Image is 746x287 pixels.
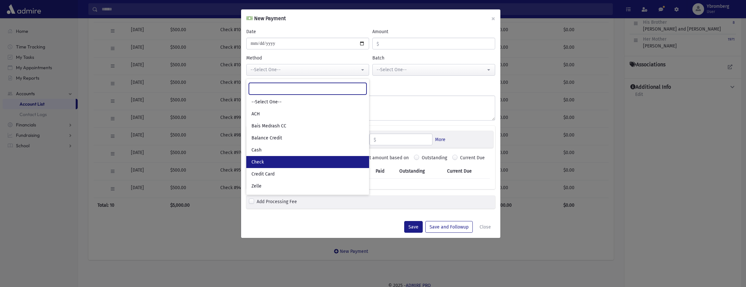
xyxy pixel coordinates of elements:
label: Date [246,28,256,35]
div: --Select One-- [251,66,360,73]
a: More [435,136,445,143]
span: ACH [251,111,260,117]
span: Check [251,159,264,165]
button: Save [404,221,423,233]
th: Outstanding [395,164,443,179]
span: Balance Credit [251,135,282,141]
span: Credit Card [251,171,275,177]
th: Current Due [443,164,490,179]
button: --Select One-- [372,64,495,76]
span: Bais Medrash CC [251,123,286,129]
span: $ [373,38,379,50]
span: Cash [251,147,262,153]
label: Batch [372,55,384,61]
button: × [486,9,500,28]
th: Paid [372,164,395,179]
label: Current Due [460,154,485,164]
h6: New Payment [246,15,286,22]
span: Zelle [251,183,262,189]
div: --Select One-- [377,66,486,73]
button: Close [475,221,495,233]
label: Amount [372,28,388,35]
label: Outstanding [422,154,447,164]
label: Apply payment amount based on [340,154,409,161]
button: Save and Followup [425,221,473,233]
span: --Select One-- [251,99,282,105]
button: --Select One-- [246,64,369,76]
input: Search [249,83,367,95]
label: Add Processing Fee [257,198,297,206]
label: Method [246,55,262,61]
span: $ [370,134,376,146]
